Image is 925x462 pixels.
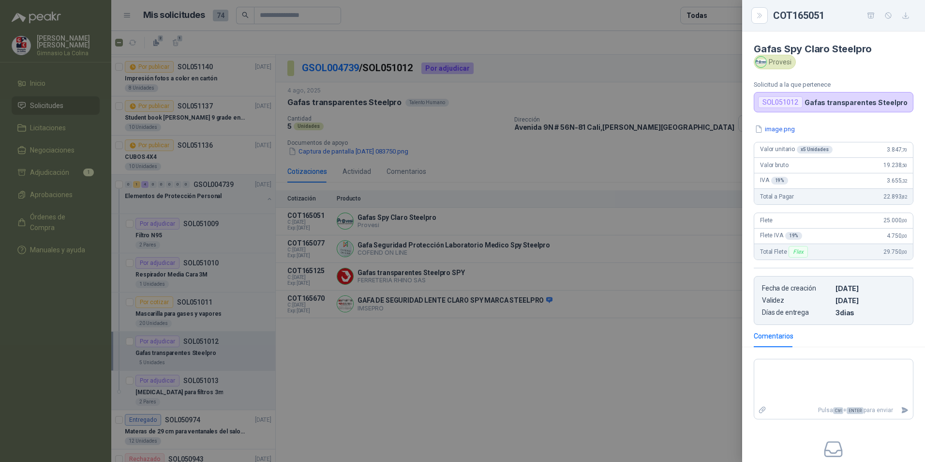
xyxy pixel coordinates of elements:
span: 25.000 [883,217,907,224]
p: Pulsa + para enviar [771,402,897,419]
span: Flete IVA [760,232,802,240]
p: Fecha de creación [762,284,832,293]
div: x 5 Unidades [797,146,833,154]
p: Gafas transparentes Steelpro [805,98,908,107]
span: ,70 [901,147,907,153]
span: 4.750 [887,232,907,239]
span: 19.238 [883,162,907,169]
button: image.png [754,124,796,134]
div: SOL051012 [758,96,803,108]
span: ,32 [901,178,907,184]
div: Comentarios [754,331,793,341]
span: Valor unitario [760,146,833,154]
div: Flex [789,246,807,258]
img: Company Logo [756,57,766,67]
span: Flete [760,217,773,224]
span: ,00 [901,218,907,223]
span: 3.847 [887,146,907,153]
p: [DATE] [835,296,905,305]
p: [DATE] [835,284,905,293]
p: 3 dias [835,308,905,317]
span: ,50 [901,163,907,168]
span: Total a Pagar [760,193,794,200]
button: Enviar [897,402,913,419]
button: Close [754,10,765,21]
span: Valor bruto [760,162,788,169]
p: Solicitud a la que pertenece [754,81,913,88]
p: Validez [762,296,832,305]
span: 29.750 [883,248,907,255]
span: Ctrl [833,407,843,414]
div: 19 % [771,177,789,185]
span: ,00 [901,233,907,239]
span: ENTER [847,407,864,414]
span: 3.655 [887,177,907,184]
div: Provesi [754,55,796,69]
span: ,82 [901,194,907,200]
div: 19 % [785,232,803,240]
span: Total Flete [760,246,810,258]
p: Días de entrega [762,308,832,317]
span: 22.893 [883,193,907,200]
h4: Gafas Spy Claro Steelpro [754,43,913,55]
div: COT165051 [773,8,913,23]
span: ,00 [901,249,907,255]
span: IVA [760,177,788,185]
